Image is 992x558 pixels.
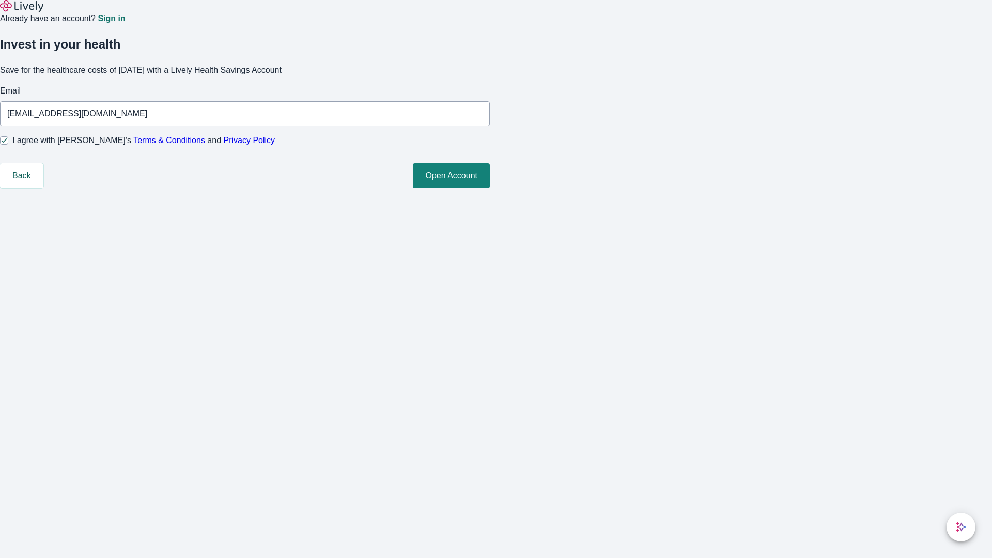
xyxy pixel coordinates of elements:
span: I agree with [PERSON_NAME]’s and [12,134,275,147]
a: Terms & Conditions [133,136,205,145]
button: chat [947,513,975,541]
button: Open Account [413,163,490,188]
a: Privacy Policy [224,136,275,145]
svg: Lively AI Assistant [956,522,966,532]
a: Sign in [98,14,125,23]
